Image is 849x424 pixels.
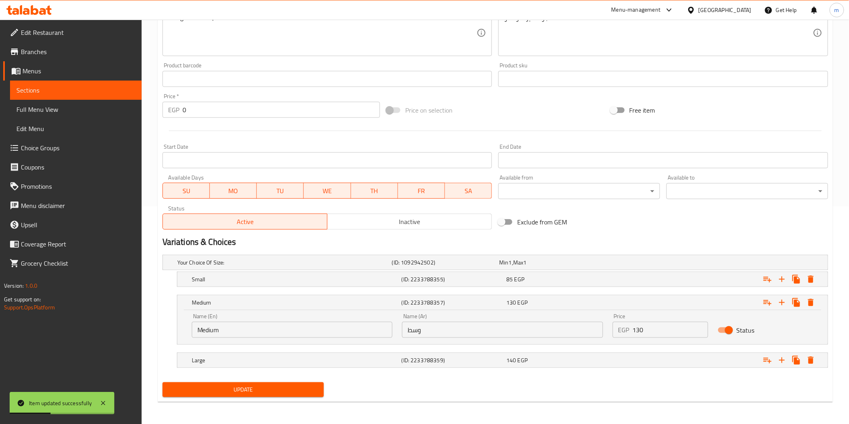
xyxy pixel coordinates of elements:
input: Please enter price [183,102,380,118]
span: SA [448,185,489,197]
button: MO [210,183,257,199]
span: Active [166,216,324,228]
a: Choice Groups [3,138,142,157]
span: MO [213,185,254,197]
span: Min [499,257,508,268]
a: Upsell [3,215,142,234]
span: Edit Restaurant [21,28,135,37]
button: Add choice group [760,353,775,367]
span: m [835,6,839,14]
span: 1 [509,257,512,268]
span: Exclude from GEM [517,217,567,227]
button: Clone new choice [789,295,804,310]
button: Delete Medium [804,295,818,310]
button: TU [257,183,304,199]
button: Add choice group [760,295,775,310]
button: Delete Small [804,272,818,287]
div: , [499,258,603,267]
span: Grocery Checklist [21,258,135,268]
button: Delete Large [804,353,818,367]
button: Update [162,382,324,397]
span: Free item [630,105,655,115]
button: Inactive [327,214,492,230]
textarea: مانجو عصير افوكادو [504,14,813,52]
span: Menu disclaimer [21,201,135,210]
span: Upsell [21,220,135,230]
h5: (ID: 1092942502) [392,258,496,267]
a: Grocery Checklist [3,254,142,273]
h5: (ID: 2233788357) [402,299,504,307]
button: Add new choice [775,295,789,310]
div: Expand [177,353,828,367]
a: Edit Menu [10,119,142,138]
span: SU [166,185,207,197]
span: TU [260,185,301,197]
button: Add choice group [760,272,775,287]
span: Full Menu View [16,105,135,114]
h2: Variations & Choices [162,236,828,248]
span: 1 [524,257,527,268]
button: FR [398,183,445,199]
input: Please enter price [633,322,708,338]
a: Promotions [3,177,142,196]
span: 130 [506,297,516,308]
div: ​ [666,183,828,199]
a: Menu disclaimer [3,196,142,215]
a: Sections [10,81,142,100]
input: Enter name Ar [402,322,603,338]
div: Menu-management [611,5,661,15]
p: EGP [168,105,179,115]
span: FR [401,185,442,197]
a: Edit Restaurant [3,23,142,42]
button: Add new choice [775,353,789,367]
h5: Large [192,356,398,364]
button: SA [445,183,492,199]
div: Expand [177,295,828,310]
button: Active [162,214,327,230]
button: SU [162,183,210,199]
span: Choice Groups [21,143,135,153]
span: 140 [506,355,516,365]
button: WE [304,183,351,199]
div: ​ [498,183,660,199]
h5: (ID: 2233788359) [402,356,504,364]
span: 85 [506,274,513,285]
span: Status [737,325,755,335]
p: EGP [618,325,630,335]
button: Add new choice [775,272,789,287]
h5: (ID: 2233788355) [402,275,504,283]
a: Full Menu View [10,100,142,119]
span: Branches [21,47,135,57]
button: TH [351,183,398,199]
a: Coverage Report [3,234,142,254]
span: Inactive [331,216,489,228]
a: Support.OpsPlatform [4,302,55,313]
span: Update [169,385,318,395]
span: Menus [22,66,135,76]
span: 1.0.0 [25,281,37,291]
button: Clone new choice [789,272,804,287]
a: Coupons [3,157,142,177]
span: Sections [16,85,135,95]
span: EGP [518,355,528,365]
span: TH [354,185,395,197]
span: Max [513,257,523,268]
span: Coupons [21,162,135,172]
h5: Medium [192,299,398,307]
input: Please enter product sku [498,71,828,87]
span: Version: [4,281,24,291]
input: Enter name En [192,322,392,338]
div: Expand [177,272,828,287]
h5: Your Choice Of Size: [177,258,389,267]
div: Item updated successfully [29,399,92,408]
span: WE [307,185,347,197]
textarea: Mango Avocado Juice [168,14,477,52]
h5: Small [192,275,398,283]
span: Get support on: [4,294,41,305]
span: Promotions [21,182,135,191]
button: Clone new choice [789,353,804,367]
a: Branches [3,42,142,61]
span: Coverage Report [21,239,135,249]
a: Menus [3,61,142,81]
div: Expand [163,255,828,270]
